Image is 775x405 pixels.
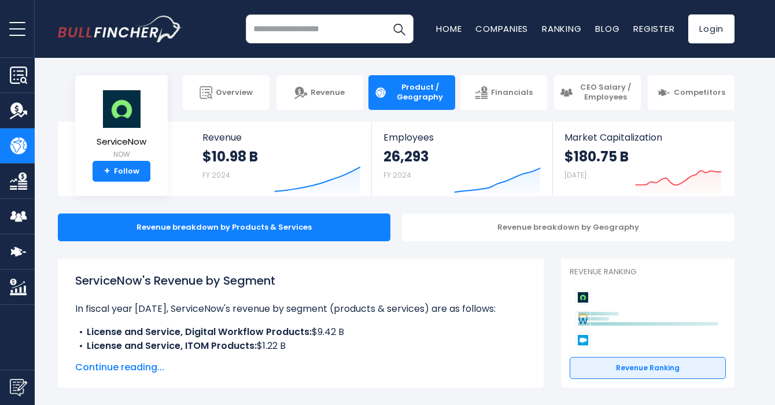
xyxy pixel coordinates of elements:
[390,83,449,102] span: Product / Geography
[648,75,735,110] a: Competitors
[368,75,455,110] a: Product / Geography
[491,88,533,98] span: Financials
[58,16,182,42] img: bullfincher logo
[633,23,674,35] a: Register
[570,357,726,379] a: Revenue Ranking
[575,290,591,305] img: ServiceNow competitors logo
[87,339,257,352] b: License and Service, ITOM Products:
[202,148,258,165] strong: $10.98 B
[575,311,591,326] img: Workday competitors logo
[104,166,110,176] strong: +
[575,333,591,348] img: Salesforce competitors logo
[383,170,411,180] small: FY 2024
[58,213,390,241] div: Revenue breakdown by Products & Services
[75,360,526,374] span: Continue reading...
[688,14,735,43] a: Login
[75,302,526,316] p: In fiscal year [DATE], ServiceNow's revenue by segment (products & services) are as follows:
[402,213,735,241] div: Revenue breakdown by Geography
[87,325,312,338] b: License and Service, Digital Workflow Products:
[276,75,363,110] a: Revenue
[436,23,462,35] a: Home
[553,122,733,196] a: Market Capitalization $180.75 B [DATE]
[383,148,429,165] strong: 26,293
[554,75,641,110] a: CEO Salary / Employees
[564,148,629,165] strong: $180.75 B
[595,23,619,35] a: Blog
[97,137,146,147] span: ServiceNow
[385,14,414,43] button: Search
[75,325,526,339] li: $9.42 B
[311,88,345,98] span: Revenue
[75,339,526,353] li: $1.22 B
[542,23,581,35] a: Ranking
[460,75,547,110] a: Financials
[576,83,635,102] span: CEO Salary / Employees
[475,23,528,35] a: Companies
[564,170,586,180] small: [DATE]
[564,132,722,143] span: Market Capitalization
[58,16,182,42] a: Go to homepage
[93,161,150,182] a: +Follow
[202,132,360,143] span: Revenue
[570,267,726,277] p: Revenue Ranking
[372,122,552,196] a: Employees 26,293 FY 2024
[383,132,540,143] span: Employees
[183,75,270,110] a: Overview
[75,272,526,289] h1: ServiceNow's Revenue by Segment
[202,170,230,180] small: FY 2024
[191,122,372,196] a: Revenue $10.98 B FY 2024
[97,149,146,160] small: NOW
[216,88,253,98] span: Overview
[96,89,147,161] a: ServiceNow NOW
[674,88,725,98] span: Competitors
